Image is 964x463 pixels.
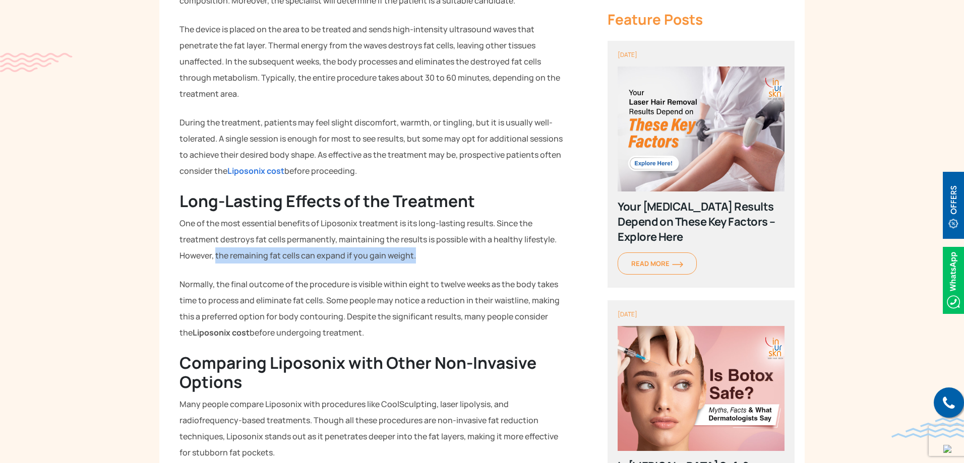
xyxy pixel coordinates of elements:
div: [DATE] [618,51,785,59]
div: Your [MEDICAL_DATA] Results Depend on These Key Factors – Explore Here [618,199,785,244]
img: bluewave [891,418,964,438]
p: The device is placed on the area to be treated and sends high-intensity ultrasound waves that pen... [179,21,565,102]
a: Read Moreorange-arrow [618,252,697,275]
strong: Comparing Liposonix with Other Non-Invasive Options [179,352,536,393]
p: Many people compare Liposonix with procedures like CoolSculpting, laser lipolysis, and radiofrequ... [179,396,565,460]
a: Whatsappicon [943,274,964,285]
img: up-blue-arrow.svg [943,445,951,453]
div: [DATE] [618,310,785,318]
strong: Liposonix cost [193,327,250,338]
div: Feature Posts [608,10,795,28]
img: Whatsappicon [943,247,964,314]
img: orange-arrow [672,261,683,267]
strong: Long-Lasting Effects of the Treatment [179,190,475,212]
p: One of the most essential benefits of Liposonix treatment is its long-lasting results. Since the ... [179,215,565,263]
p: During the treatment, patients may feel slight discomfort, warmth, or tingling, but it is usually... [179,114,565,179]
span: Read More [631,259,683,268]
p: Normally, the final outcome of the procedure is visible within eight to twelve weeks as the body ... [179,276,565,341]
img: offerBt [943,172,964,239]
a: Liposonix cost [227,165,284,176]
img: poster [618,326,785,451]
img: poster [618,67,785,191]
